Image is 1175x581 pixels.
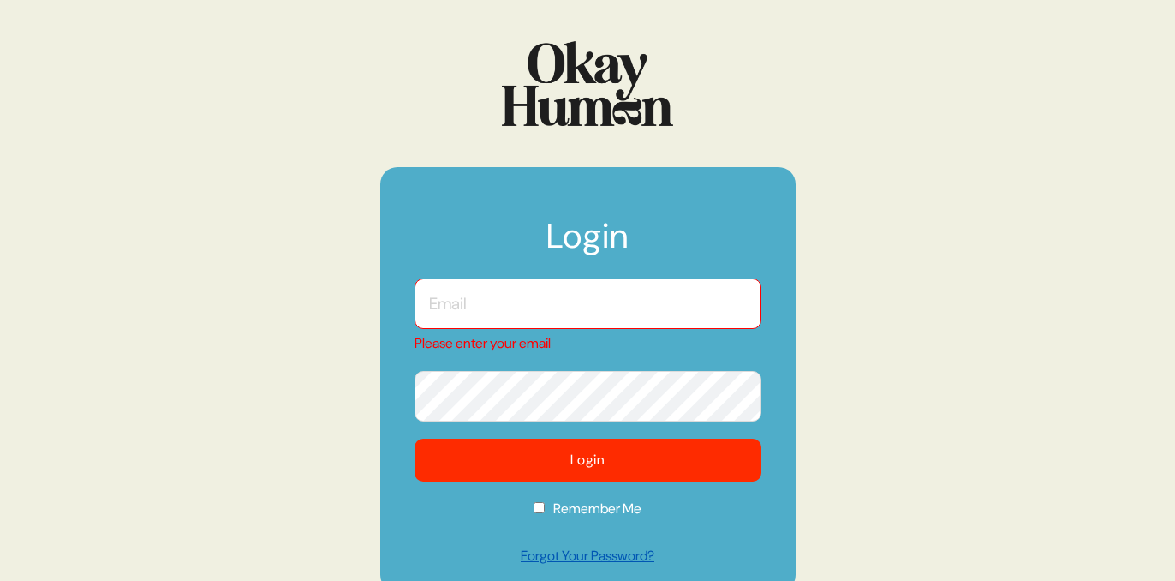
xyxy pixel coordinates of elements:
input: Remember Me [534,502,545,513]
label: Remember Me [415,499,761,530]
h1: Login [415,219,761,270]
img: Logo [502,41,673,126]
a: Forgot Your Password? [415,546,761,566]
div: Please enter your email [415,333,761,354]
button: Login [415,439,761,482]
input: Email [415,279,761,329]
